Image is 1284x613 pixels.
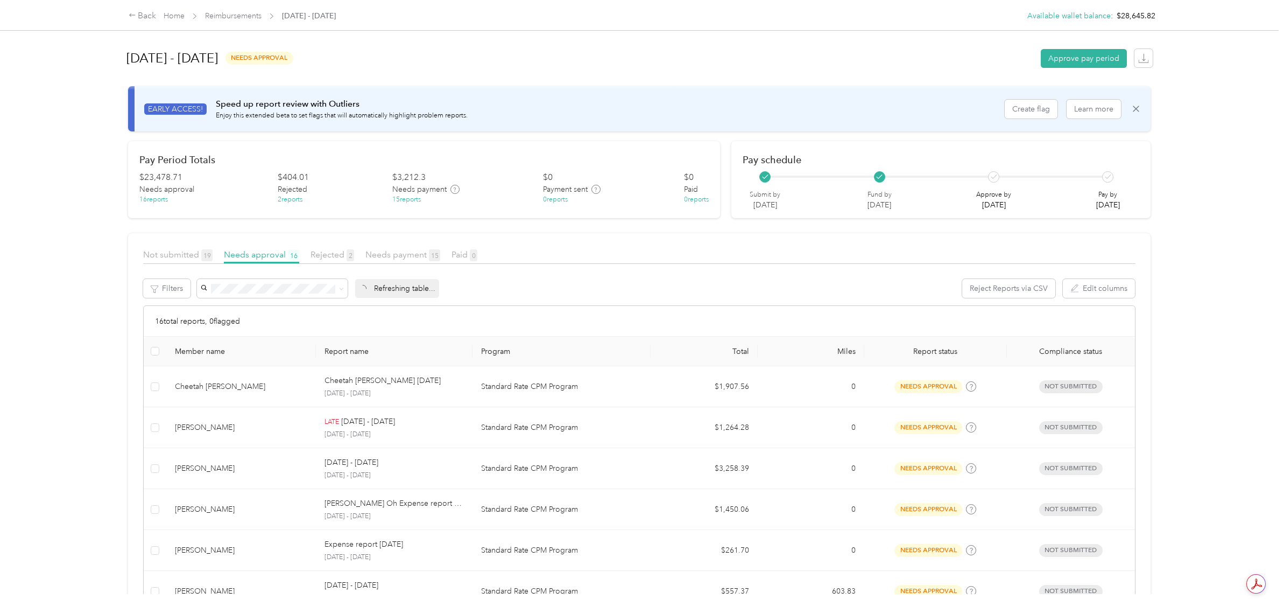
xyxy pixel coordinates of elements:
[758,407,864,448] td: 0
[324,417,339,427] p: LATE
[758,571,864,612] td: 603.83
[278,195,302,205] div: 2 reports
[164,11,185,20] a: Home
[175,463,307,475] div: [PERSON_NAME]
[324,389,464,399] p: [DATE] - [DATE]
[962,279,1055,298] button: Reject Reports via CSV
[472,489,651,530] td: Standard Rate CPM Program
[324,512,464,521] p: [DATE] - [DATE]
[355,279,439,298] div: Refreshing table...
[392,171,426,184] div: $ 3,212.3
[481,545,642,556] p: Standard Rate CPM Program
[651,530,757,571] td: $261.70
[481,504,642,516] p: Standard Rate CPM Program
[324,580,378,591] p: [DATE] - [DATE]
[894,380,962,393] span: needs approval
[472,530,651,571] td: Standard Rate CPM Program
[1041,49,1127,68] button: Approve pay period
[216,97,468,111] p: Speed up report review with Outliers
[481,422,642,434] p: Standard Rate CPM Program
[472,448,651,489] td: Standard Rate CPM Program
[1067,100,1121,119] button: Learn more
[278,171,309,184] div: $ 404.01
[392,184,447,195] span: Needs payment
[472,337,651,366] th: Program
[139,184,194,195] span: Needs approval
[1039,585,1103,597] span: Not submitted
[311,249,354,260] span: Rejected
[1117,10,1155,22] span: $28,645.82
[684,195,709,205] div: 0 reports
[201,249,213,261] span: 19
[481,381,642,393] p: Standard Rate CPM Program
[175,586,307,597] div: [PERSON_NAME]
[472,407,651,448] td: Standard Rate CPM Program
[743,154,1139,165] h2: Pay schedule
[175,422,307,434] div: [PERSON_NAME]
[1027,10,1111,22] button: Available wallet balance
[1039,421,1103,434] span: Not submitted
[451,249,477,260] span: Paid
[1096,199,1120,211] p: [DATE]
[324,457,378,469] p: [DATE] - [DATE]
[129,10,157,23] div: Back
[175,504,307,516] div: [PERSON_NAME]
[341,416,395,428] p: [DATE] - [DATE]
[1015,347,1126,356] span: Compliance status
[126,45,218,71] h1: [DATE] - [DATE]
[139,154,709,165] h2: Pay Period Totals
[766,347,856,356] div: Miles
[651,571,757,612] td: $557.37
[143,249,213,260] span: Not submitted
[684,184,698,195] span: Paid
[1005,100,1057,119] button: Create flag
[1111,10,1113,22] span: :
[976,190,1011,200] p: Approve by
[1039,544,1103,556] span: Not submitted
[894,503,962,516] span: needs approval
[684,171,694,184] div: $ 0
[543,184,588,195] span: Payment sent
[659,347,749,356] div: Total
[1039,380,1103,393] span: Not submitted
[894,462,962,475] span: needs approval
[324,539,403,551] p: Expense report [DATE]
[894,585,962,597] span: needs approval
[651,366,757,407] td: $1,907.56
[175,347,307,356] div: Member name
[1039,503,1103,516] span: Not submitted
[470,249,477,261] span: 0
[758,489,864,530] td: 0
[144,306,1135,337] div: 16 total reports, 0 flagged
[143,279,191,298] button: Filters
[139,171,182,184] div: $ 23,478.71
[894,421,962,434] span: needs approval
[347,249,354,261] span: 2
[144,103,207,115] span: EARLY ACCESS!
[1224,553,1284,613] iframe: Everlance-gr Chat Button Frame
[288,249,299,261] span: 16
[873,347,998,356] span: Report status
[166,337,316,366] th: Member name
[867,199,892,211] p: [DATE]
[651,407,757,448] td: $1,264.28
[216,111,468,121] p: Enjoy this extended beta to set flags that will automatically highlight problem reports.
[1096,190,1120,200] p: Pay by
[472,571,651,612] td: Standard Rate CPM Program
[282,10,336,22] span: [DATE] - [DATE]
[224,249,299,260] span: Needs approval
[324,498,464,510] p: [PERSON_NAME] Oh Expense report WE-08-31-2025
[481,586,642,597] p: Standard Rate CPM Program
[205,11,262,20] a: Reimbursements
[543,171,553,184] div: $ 0
[392,195,421,205] div: 15 reports
[324,375,441,387] p: Cheetah [PERSON_NAME] [DATE]
[750,190,780,200] p: Submit by
[225,52,293,64] span: needs approval
[175,545,307,556] div: [PERSON_NAME]
[324,594,464,603] p: [DATE] - [DATE]
[1063,279,1135,298] button: Edit columns
[139,195,168,205] div: 16 reports
[324,430,464,440] p: [DATE] - [DATE]
[758,366,864,407] td: 0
